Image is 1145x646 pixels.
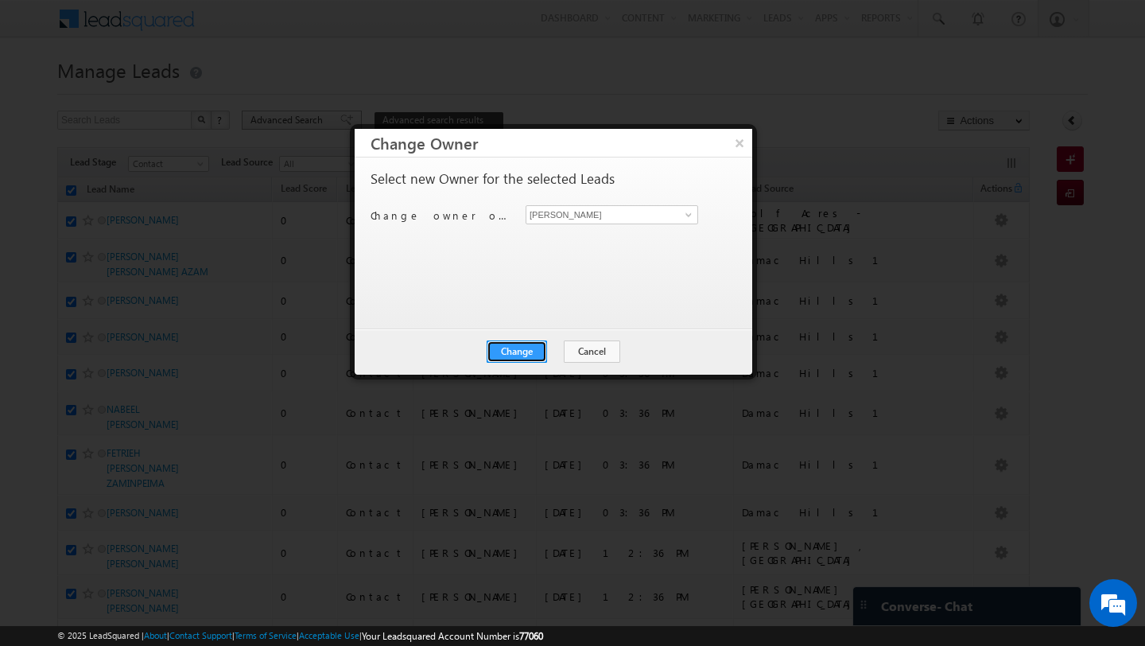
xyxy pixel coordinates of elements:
[371,172,615,186] p: Select new Owner for the selected Leads
[371,208,514,223] p: Change owner of 50 leads to
[83,84,267,104] div: Chat with us now
[216,490,289,512] em: Start Chat
[144,630,167,640] a: About
[362,630,543,642] span: Your Leadsquared Account Number is
[27,84,67,104] img: d_60004797649_company_0_60004797649
[169,630,232,640] a: Contact Support
[519,630,543,642] span: 77060
[261,8,299,46] div: Minimize live chat window
[299,630,359,640] a: Acceptable Use
[677,207,697,223] a: Show All Items
[564,341,620,363] button: Cancel
[371,129,752,157] h3: Change Owner
[487,341,547,363] button: Change
[526,205,698,224] input: Type to Search
[727,129,752,157] button: ×
[57,628,543,644] span: © 2025 LeadSquared | | | | |
[21,147,290,477] textarea: Type your message and hit 'Enter'
[235,630,297,640] a: Terms of Service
